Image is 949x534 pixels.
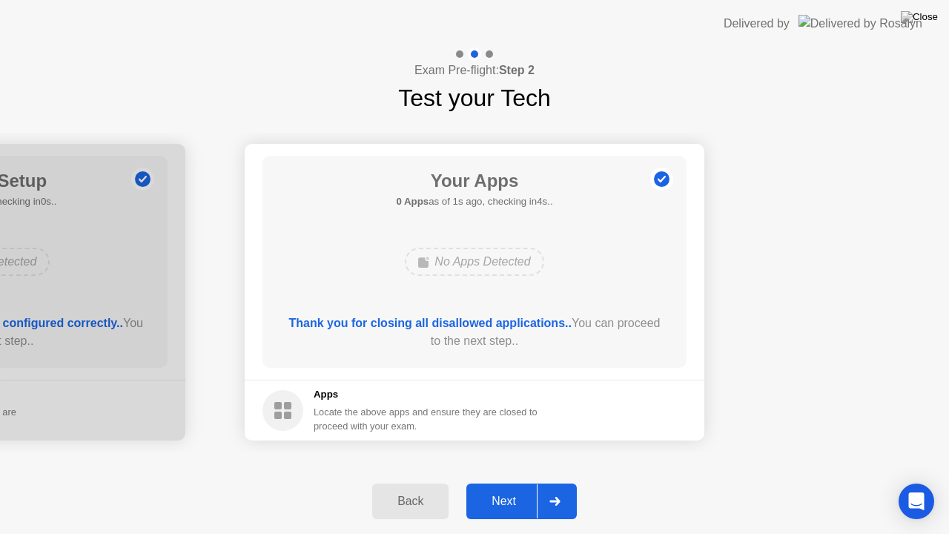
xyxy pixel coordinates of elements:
img: Close [901,11,938,23]
div: You can proceed to the next step.. [284,314,666,350]
img: Delivered by Rosalyn [798,15,922,32]
div: Next [471,495,537,508]
div: Delivered by [724,15,790,33]
div: No Apps Detected [405,248,543,276]
h1: Test your Tech [398,80,551,116]
h5: as of 1s ago, checking in4s.. [396,194,552,209]
div: Locate the above apps and ensure they are closed to proceed with your exam. [314,405,538,433]
div: Back [377,495,444,508]
div: Open Intercom Messenger [899,484,934,519]
button: Back [372,484,449,519]
b: Step 2 [499,64,535,76]
button: Next [466,484,577,519]
b: Thank you for closing all disallowed applications.. [289,317,572,329]
h4: Exam Pre-flight: [414,62,535,79]
h1: Your Apps [396,168,552,194]
h5: Apps [314,387,538,402]
b: 0 Apps [396,196,429,207]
